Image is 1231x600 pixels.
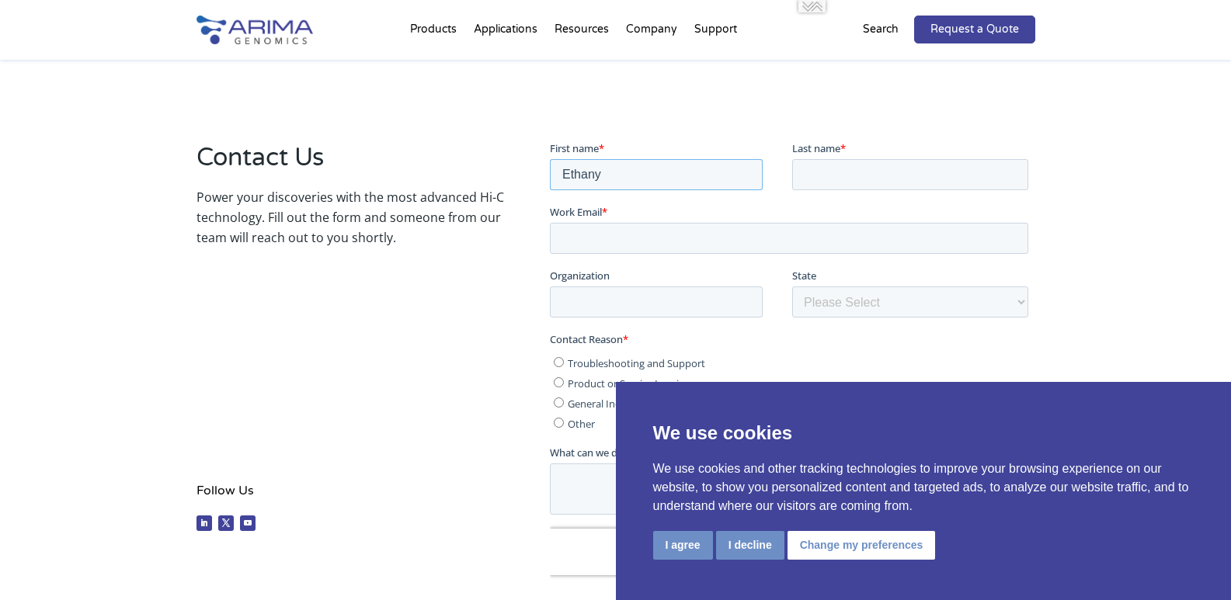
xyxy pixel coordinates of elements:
a: Follow on LinkedIn [196,515,212,531]
p: We use cookies [653,419,1194,447]
h4: Follow Us [196,480,504,512]
a: Follow on Youtube [240,515,256,531]
p: We use cookies and other tracking technologies to improve your browsing experience on our website... [653,460,1194,515]
button: I agree [653,531,713,560]
img: Arima-Genomics-logo [196,16,313,44]
a: Follow on X [218,515,234,531]
h2: Contact Us [196,140,504,187]
button: Change my preferences [788,531,936,560]
a: Request a Quote [914,16,1035,43]
p: Search [863,19,899,40]
p: Power your discoveries with the most advanced Hi-C technology. Fill out the form and someone from... [196,187,504,248]
button: I decline [716,531,784,560]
